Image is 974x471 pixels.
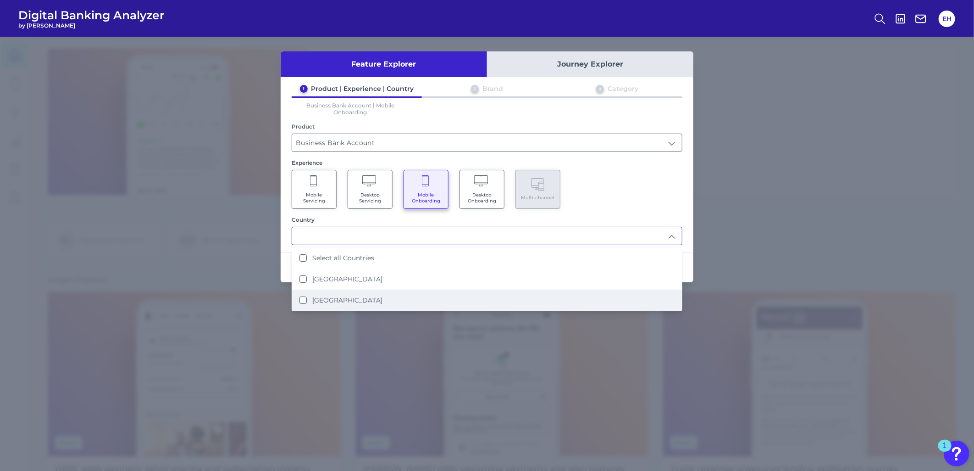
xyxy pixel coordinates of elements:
span: Mobile Onboarding [409,192,443,204]
div: Category [608,84,638,93]
button: Mobile Onboarding [404,170,448,209]
button: Journey Explorer [487,51,693,77]
button: Feature Explorer [281,51,487,77]
span: by [PERSON_NAME] [18,22,165,29]
div: Brand [482,84,503,93]
div: 1 [300,85,308,93]
button: EH [939,11,955,27]
button: Open Resource Center, 1 new notification [944,441,969,466]
label: Select all Countries [312,254,374,262]
span: Multi-channel [521,195,555,201]
button: Mobile Servicing [292,170,337,209]
button: Multi-channel [515,170,560,209]
span: Desktop Onboarding [465,192,499,204]
label: [GEOGRAPHIC_DATA] [312,275,382,283]
div: 2 [471,85,479,93]
span: Digital Banking Analyzer [18,8,165,22]
div: 3 [596,85,604,93]
div: Product | Experience | Country [311,84,414,93]
button: Desktop Onboarding [459,170,504,209]
div: 1 [943,446,947,458]
div: Experience [292,159,682,166]
div: Country [292,216,682,223]
div: Product [292,123,682,130]
button: Desktop Servicing [348,170,393,209]
p: Business Bank Account | Mobile Onboarding [292,102,409,116]
span: Desktop Servicing [353,192,387,204]
span: Mobile Servicing [297,192,332,204]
